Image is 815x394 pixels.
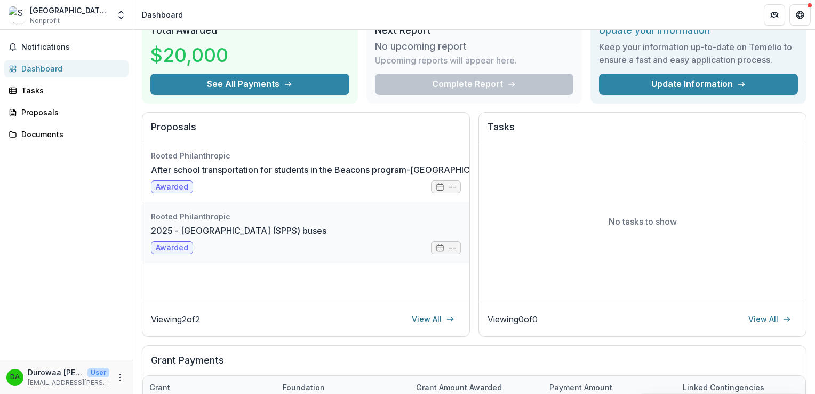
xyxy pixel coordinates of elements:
[30,16,60,26] span: Nonprofit
[543,382,619,393] div: Payment Amount
[9,6,26,23] img: Saint Paul Public Schools ISD#625
[143,382,177,393] div: Grant
[375,54,517,67] p: Upcoming reports will appear here.
[375,41,467,52] h3: No upcoming report
[276,382,331,393] div: Foundation
[488,313,538,326] p: Viewing 0 of 0
[150,74,349,95] button: See All Payments
[789,4,811,26] button: Get Help
[151,163,608,176] a: After school transportation for students in the Beacons program-[GEOGRAPHIC_DATA][PERSON_NAME] IS...
[375,25,574,36] h2: Next Report
[30,5,109,16] div: [GEOGRAPHIC_DATA][PERSON_NAME] ISD#625
[28,378,109,388] p: [EMAIL_ADDRESS][PERSON_NAME][DOMAIN_NAME]
[21,107,120,118] div: Proposals
[114,371,126,384] button: More
[764,4,785,26] button: Partners
[405,311,461,328] a: View All
[599,25,798,36] h2: Update your information
[151,121,461,141] h2: Proposals
[151,313,200,326] p: Viewing 2 of 2
[599,41,798,66] h3: Keep your information up-to-date on Temelio to ensure a fast and easy application process.
[114,4,129,26] button: Open entity switcher
[142,9,183,20] div: Dashboard
[4,60,129,77] a: Dashboard
[742,311,797,328] a: View All
[28,367,83,378] p: Durowaa [PERSON_NAME]
[151,224,326,237] a: 2025 - [GEOGRAPHIC_DATA] (SPPS) buses
[4,104,129,121] a: Proposals
[609,215,677,228] p: No tasks to show
[21,43,124,52] span: Notifications
[21,129,120,140] div: Documents
[150,25,349,36] h2: Total Awarded
[151,354,797,375] h2: Grant Payments
[87,368,109,377] p: User
[676,382,771,393] div: Linked Contingencies
[4,38,129,56] button: Notifications
[10,374,20,381] div: Durowaa Agyeman-Mensah
[138,7,187,22] nav: breadcrumb
[488,121,797,141] h2: Tasks
[4,82,129,99] a: Tasks
[21,85,120,96] div: Tasks
[410,382,508,393] div: Grant amount awarded
[599,74,798,95] a: Update Information
[4,125,129,143] a: Documents
[21,63,120,74] div: Dashboard
[150,41,230,69] h3: $20,000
